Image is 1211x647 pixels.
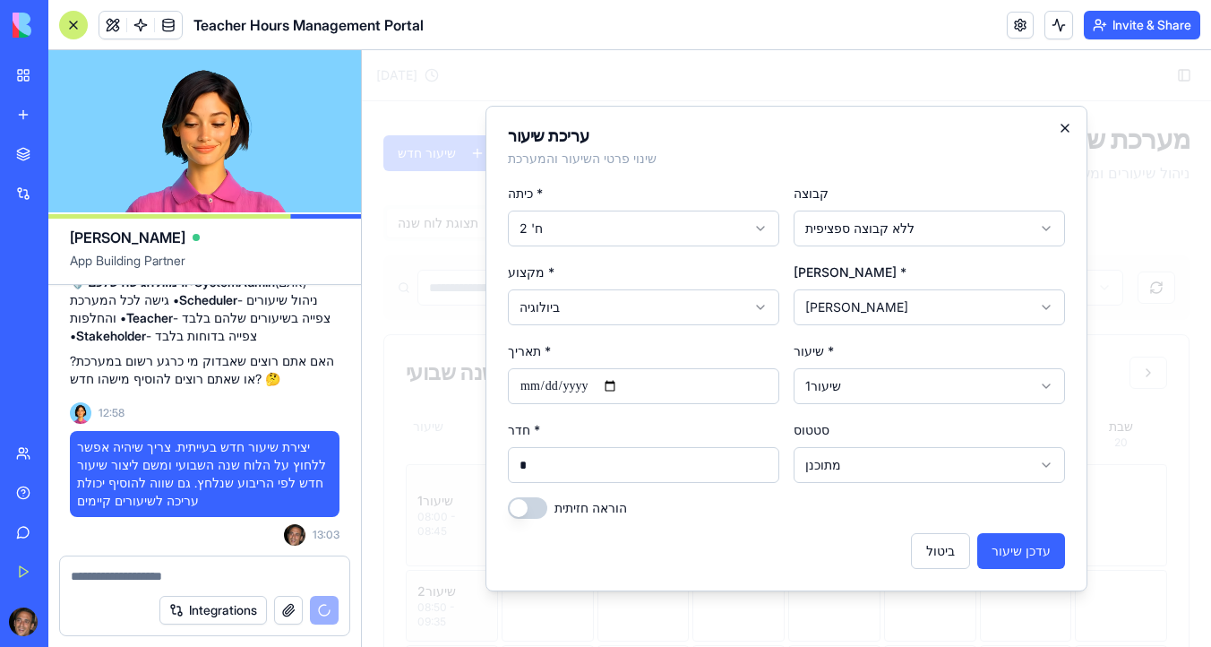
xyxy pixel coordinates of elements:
[146,372,178,387] label: חדר *
[76,328,146,343] strong: Stakeholder
[70,274,188,289] strong: 🛡️ רמות הגישה שלכם:
[193,14,424,36] span: Teacher Hours Management Portal
[1084,11,1200,39] button: Invite & Share
[70,352,339,388] p: האם אתם רוצים שאבדוק מי כרגע רשום במערכת? או שאתם רוצים להוסיף מישהו חדש? 🤔
[549,483,608,519] button: ביטול
[146,78,703,94] h2: עריכת שיעור
[146,99,703,117] p: שינוי פרטי השיעור והמערכת
[432,293,472,308] label: שיעור *
[9,608,38,636] img: ACg8ocKwlY-G7EnJG7p3bnYwdp_RyFFHyn9MlwQjYsG_56ZlydI1TXjL_Q=s96-c
[70,273,339,345] p: • (אתם) - גישה לכל המערכת • - ניהול שיעורים והחלפות • - צפייה בשיעורים שלהם בלבד • - צפייה בדוחות...
[194,274,275,289] strong: SystemAdmin
[13,13,124,38] img: logo
[615,483,703,519] button: עדכן שיעור
[146,293,189,308] label: תאריך *
[179,292,237,307] strong: Scheduler
[70,402,91,424] img: Ella_00000_wcx2te.png
[193,452,265,464] label: הוראה חזיתית
[432,135,467,151] label: קבוצה
[432,214,545,229] label: [PERSON_NAME] *
[126,310,173,325] strong: Teacher
[70,252,339,284] span: App Building Partner
[313,528,339,542] span: 13:03
[159,596,267,625] button: Integrations
[284,524,305,546] img: ACg8ocKwlY-G7EnJG7p3bnYwdp_RyFFHyn9MlwQjYsG_56ZlydI1TXjL_Q=s96-c
[70,227,185,248] span: [PERSON_NAME]
[146,135,181,151] label: כיתה *
[77,438,332,510] span: יצירת שיעור חדש בעייתית. צריך שיהיה אפשר ללחוץ על הלוח שנה השבועי ומשם ליצור שיעור חדש לפי הריבוע...
[432,372,468,387] label: סטטוס
[146,214,193,229] label: מקצוע *
[99,406,125,420] span: 12:58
